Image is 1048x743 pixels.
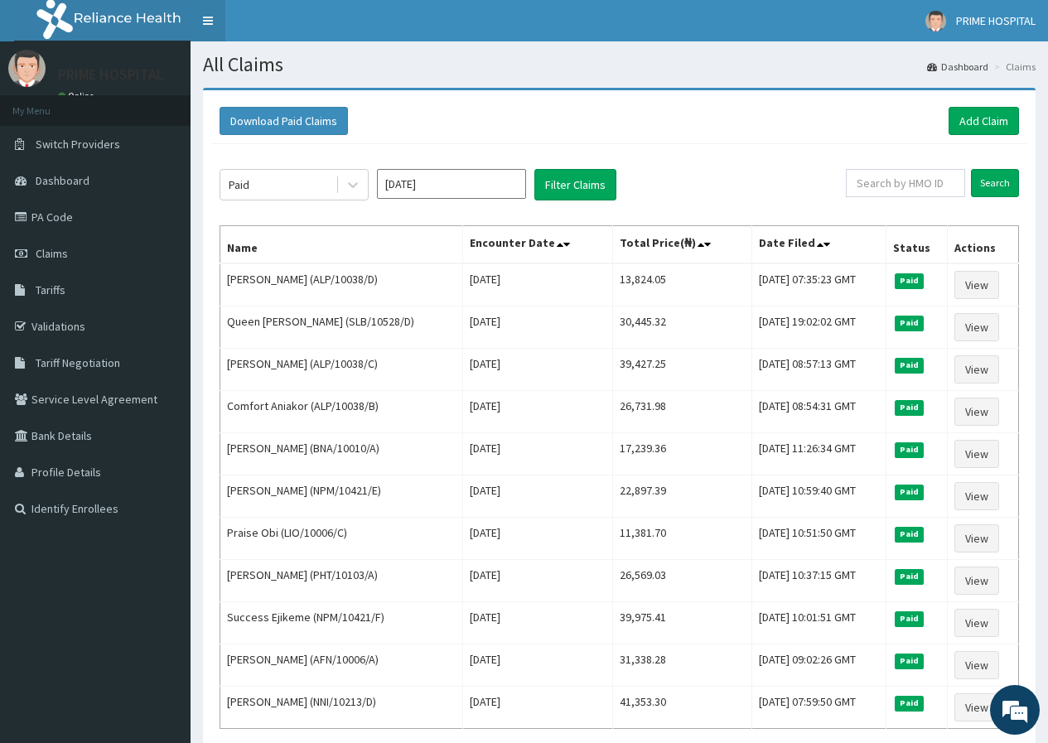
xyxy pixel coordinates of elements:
a: View [954,271,999,299]
td: [DATE] [463,687,613,729]
td: [DATE] 11:26:34 GMT [751,433,886,475]
td: [DATE] [463,475,613,518]
img: d_794563401_company_1708531726252_794563401 [31,83,67,124]
span: Paid [895,485,925,499]
td: [DATE] [463,306,613,349]
div: Paid [229,176,249,193]
a: View [954,567,999,595]
a: View [954,524,999,552]
td: 39,427.25 [613,349,752,391]
a: View [954,398,999,426]
td: [PERSON_NAME] (NNI/10213/D) [220,687,463,729]
input: Search by HMO ID [846,169,965,197]
td: [DATE] 07:35:23 GMT [751,263,886,306]
input: Search [971,169,1019,197]
td: [DATE] 07:59:50 GMT [751,687,886,729]
td: 26,731.98 [613,391,752,433]
td: 31,338.28 [613,644,752,687]
td: Queen [PERSON_NAME] (SLB/10528/D) [220,306,463,349]
span: Paid [895,611,925,626]
span: Switch Providers [36,137,120,152]
td: 11,381.70 [613,518,752,560]
span: Paid [895,358,925,373]
td: [DATE] [463,602,613,644]
td: 17,239.36 [613,433,752,475]
td: Comfort Aniakor (ALP/10038/B) [220,391,463,433]
td: [PERSON_NAME] (ALP/10038/D) [220,263,463,306]
th: Date Filed [751,226,886,264]
a: Dashboard [927,60,988,74]
img: User Image [925,11,946,31]
a: View [954,355,999,384]
span: Paid [895,273,925,288]
td: [PERSON_NAME] (ALP/10038/C) [220,349,463,391]
td: Success Ejikeme (NPM/10421/F) [220,602,463,644]
div: Chat with us now [86,93,278,114]
td: [DATE] 10:51:50 GMT [751,518,886,560]
th: Total Price(₦) [613,226,752,264]
td: [DATE] [463,433,613,475]
td: 13,824.05 [613,263,752,306]
td: [PERSON_NAME] (NPM/10421/E) [220,475,463,518]
h1: All Claims [203,54,1036,75]
td: [DATE] 08:57:13 GMT [751,349,886,391]
p: PRIME HOSPITAL [58,67,164,82]
th: Actions [948,226,1019,264]
td: 22,897.39 [613,475,752,518]
th: Status [886,226,948,264]
span: Tariff Negotiation [36,355,120,370]
th: Encounter Date [463,226,613,264]
a: View [954,482,999,510]
a: View [954,313,999,341]
span: Tariffs [36,282,65,297]
td: [DATE] 10:59:40 GMT [751,475,886,518]
span: Paid [895,696,925,711]
td: [DATE] 19:02:02 GMT [751,306,886,349]
td: [PERSON_NAME] (BNA/10010/A) [220,433,463,475]
td: [PERSON_NAME] (AFN/10006/A) [220,644,463,687]
td: [DATE] [463,644,613,687]
button: Filter Claims [534,169,616,200]
input: Select Month and Year [377,169,526,199]
span: Claims [36,246,68,261]
span: Paid [895,654,925,668]
span: Dashboard [36,173,89,188]
span: We're online! [96,209,229,376]
textarea: Type your message and hit 'Enter' [8,452,316,510]
td: [DATE] 10:01:51 GMT [751,602,886,644]
td: 26,569.03 [613,560,752,602]
th: Name [220,226,463,264]
a: Add Claim [949,107,1019,135]
a: View [954,609,999,637]
a: View [954,693,999,721]
td: [DATE] [463,391,613,433]
td: [DATE] [463,349,613,391]
a: View [954,440,999,468]
span: PRIME HOSPITAL [956,13,1036,28]
td: [DATE] [463,518,613,560]
button: Download Paid Claims [220,107,348,135]
td: 39,975.41 [613,602,752,644]
td: [DATE] 09:02:26 GMT [751,644,886,687]
td: [DATE] 08:54:31 GMT [751,391,886,433]
span: Paid [895,316,925,330]
li: Claims [990,60,1036,74]
span: Paid [895,442,925,457]
div: Minimize live chat window [272,8,312,48]
td: [DATE] 10:37:15 GMT [751,560,886,602]
td: Praise Obi (LIO/10006/C) [220,518,463,560]
span: Paid [895,527,925,542]
td: [DATE] [463,560,613,602]
td: [PERSON_NAME] (PHT/10103/A) [220,560,463,602]
td: 41,353.30 [613,687,752,729]
td: 30,445.32 [613,306,752,349]
td: [DATE] [463,263,613,306]
a: Online [58,90,98,102]
a: View [954,651,999,679]
span: Paid [895,400,925,415]
img: User Image [8,50,46,87]
span: Paid [895,569,925,584]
